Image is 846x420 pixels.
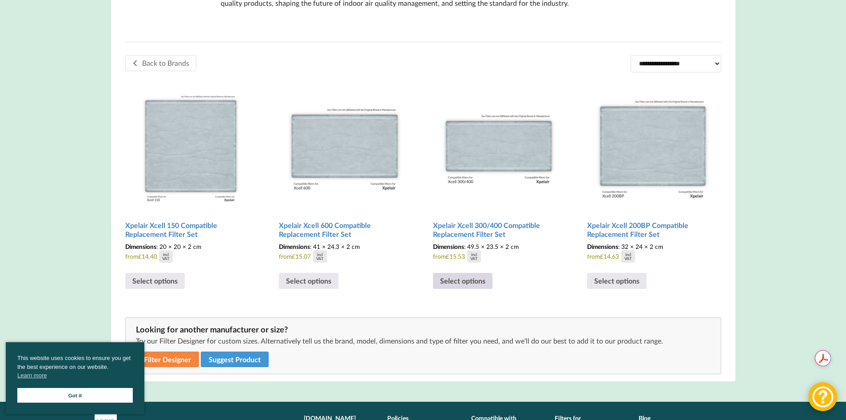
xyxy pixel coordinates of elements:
a: Xpelair Xcell 200BP Compatible Replacement Filter Set Dimensions: 32 × 24 × 2 cmfrom£14.63inclVAT [587,79,719,263]
span: : 20 × 20 × 2 cm [125,243,201,250]
a: Back to Brands [125,55,196,71]
span: Dimensions [125,243,156,250]
a: Select options for “Xpelair Xcell 300/400 Compatible Replacement Filter Set” [433,273,493,289]
span: £ [600,253,604,260]
span: £ [138,253,142,260]
h2: Xpelair Xcell 300/400 Compatible Replacement Filter Set [433,217,564,243]
a: Filter Designer [136,352,199,367]
img: Xpelair Xcell 600 Filter Replacement Set from MVHR.shop [279,79,410,210]
span: Dimensions [587,243,618,250]
span: £ [292,253,295,260]
div: 15.53 [446,250,481,263]
span: from [587,243,719,263]
div: 14.40 [138,250,173,263]
span: : 41 × 24.3 × 2 cm [279,243,360,250]
span: from [433,243,564,263]
p: Try our Filter Designer for custom sizes. Alternatively tell us the brand, model, dimensions and ... [136,336,711,346]
div: VAT [316,256,323,260]
div: Looking for another manufacturer or size? [136,324,711,335]
span: This website uses cookies to ensure you get the best experience on our website. [17,354,133,382]
a: Select options for “Xpelair Xcell 600 Compatible Replacement Filter Set” [279,273,338,289]
span: : 49.5 × 23.5 × 2 cm [433,243,519,250]
a: Xpelair Xcell 600 Compatible Replacement Filter Set Dimensions: 41 × 24.3 × 2 cmfrom£15.07inclVAT [279,79,410,263]
span: from [125,243,257,263]
div: incl [471,252,477,256]
span: : 32 × 24 × 2 cm [587,243,663,250]
button: Suggest Product [201,352,269,367]
a: Select options for “Xpelair Xcell 150 Compatible Replacement Filter Set” [125,273,185,289]
img: Xpelair Xcell 300/400 Filter Replacement Set from MVHR.shop [433,79,564,210]
a: cookies - Learn more [17,371,47,380]
div: incl [625,252,631,256]
img: Xpelair Xcell 200BP Filter Replacement Set from MVHR.shop [587,79,719,210]
img: Xpelair Xcell 150 Filter Replacement Set from MVHR.shop [125,79,257,210]
a: Select options for “Xpelair Xcell 200BP Compatible Replacement Filter Set” [587,273,647,289]
h2: Xpelair Xcell 200BP Compatible Replacement Filter Set [587,217,719,243]
div: VAT [624,256,632,260]
div: cookieconsent [6,342,144,414]
select: Shop order [631,55,721,72]
span: £ [446,253,449,260]
span: Dimensions [433,243,464,250]
div: VAT [162,256,169,260]
h2: Xpelair Xcell 150 Compatible Replacement Filter Set [125,217,257,243]
a: Got it cookie [17,388,133,403]
div: VAT [470,256,477,260]
div: incl [317,252,323,256]
a: Xpelair Xcell 300/400 Compatible Replacement Filter Set Dimensions: 49.5 × 23.5 × 2 cmfrom£15.53i... [433,79,564,263]
h2: Xpelair Xcell 600 Compatible Replacement Filter Set [279,217,410,243]
span: Dimensions [279,243,310,250]
div: 15.07 [292,250,326,263]
div: 14.63 [600,250,635,263]
div: incl [163,252,169,256]
span: from [279,243,410,263]
a: Xpelair Xcell 150 Compatible Replacement Filter Set Dimensions: 20 × 20 × 2 cmfrom£14.40inclVAT [125,79,257,263]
